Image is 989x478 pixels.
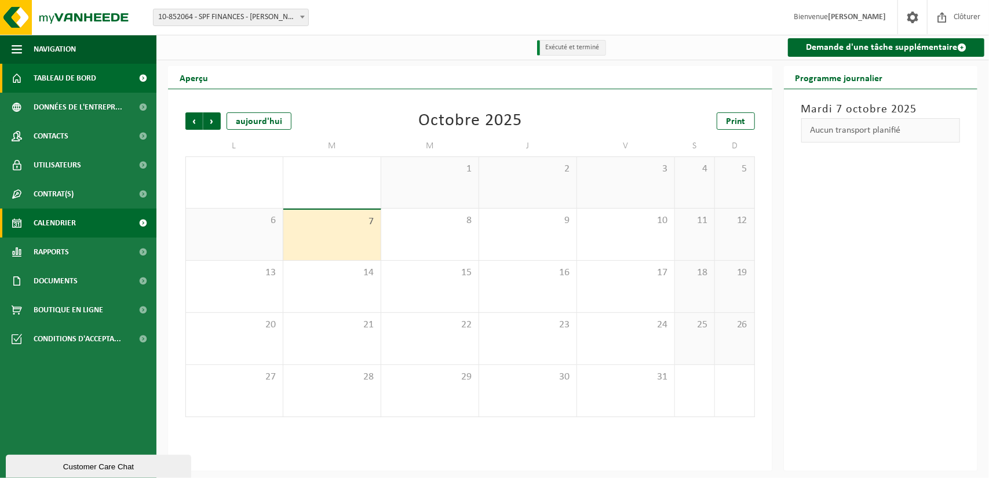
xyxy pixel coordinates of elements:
[479,136,577,156] td: J
[485,319,571,331] span: 23
[387,319,473,331] span: 22
[721,163,749,176] span: 5
[675,136,715,156] td: S
[583,319,669,331] span: 24
[583,214,669,227] span: 10
[681,319,709,331] span: 25
[828,13,886,21] strong: [PERSON_NAME]
[6,453,194,478] iframe: chat widget
[34,64,96,93] span: Tableau de bord
[485,163,571,176] span: 2
[577,136,675,156] td: V
[681,163,709,176] span: 4
[192,319,277,331] span: 20
[289,319,375,331] span: 21
[192,214,277,227] span: 6
[153,9,309,26] span: 10-852064 - SPF FINANCES - HUY 1 - HUY
[721,267,749,279] span: 19
[185,112,203,130] span: Précédent
[192,371,277,384] span: 27
[681,214,709,227] span: 11
[34,324,121,353] span: Conditions d'accepta...
[801,118,960,143] div: Aucun transport planifié
[387,267,473,279] span: 15
[289,267,375,279] span: 14
[168,66,220,89] h2: Aperçu
[387,371,473,384] span: 29
[227,112,291,130] div: aujourd'hui
[381,136,479,156] td: M
[34,151,81,180] span: Utilisateurs
[34,209,76,238] span: Calendrier
[154,9,308,25] span: 10-852064 - SPF FINANCES - HUY 1 - HUY
[34,267,78,295] span: Documents
[34,238,69,267] span: Rapports
[185,136,283,156] td: L
[537,40,606,56] li: Exécuté et terminé
[788,38,984,57] a: Demande d'une tâche supplémentaire
[203,112,221,130] span: Suivant
[784,66,895,89] h2: Programme journalier
[485,371,571,384] span: 30
[485,267,571,279] span: 16
[192,267,277,279] span: 13
[34,122,68,151] span: Contacts
[721,214,749,227] span: 12
[34,180,74,209] span: Contrat(s)
[715,136,755,156] td: D
[721,319,749,331] span: 26
[801,101,960,118] h3: Mardi 7 octobre 2025
[717,112,755,130] a: Print
[583,267,669,279] span: 17
[681,267,709,279] span: 18
[583,163,669,176] span: 3
[418,112,522,130] div: Octobre 2025
[34,93,122,122] span: Données de l'entrepr...
[387,163,473,176] span: 1
[289,216,375,228] span: 7
[726,117,746,126] span: Print
[387,214,473,227] span: 8
[34,35,76,64] span: Navigation
[34,295,103,324] span: Boutique en ligne
[283,136,381,156] td: M
[485,214,571,227] span: 9
[583,371,669,384] span: 31
[289,371,375,384] span: 28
